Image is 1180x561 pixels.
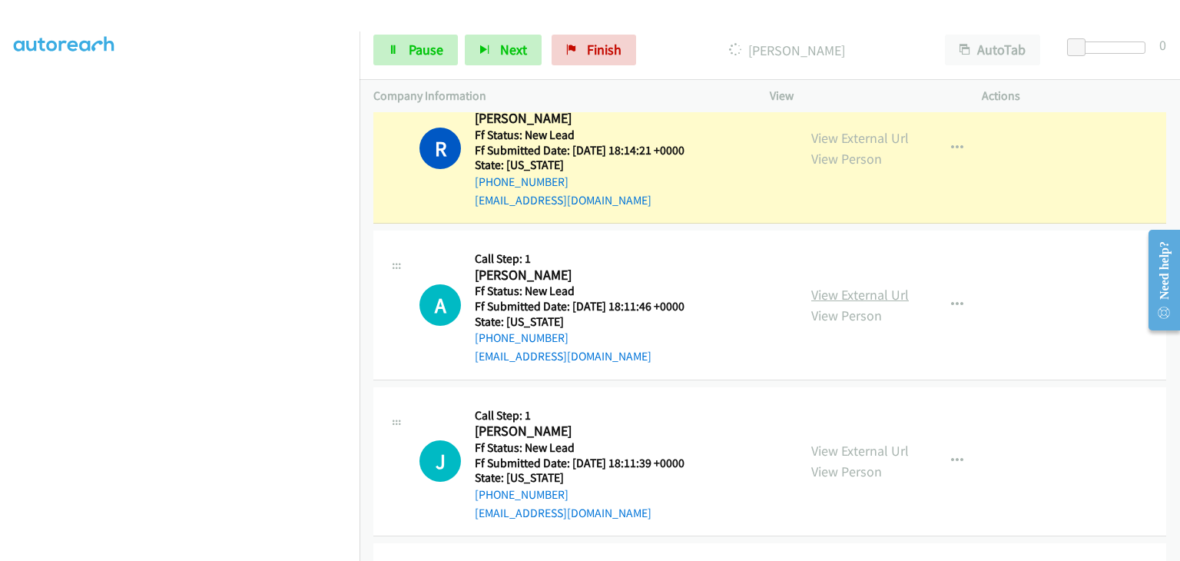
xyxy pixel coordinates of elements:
[475,423,704,440] h2: [PERSON_NAME]
[657,40,917,61] p: [PERSON_NAME]
[465,35,542,65] button: Next
[811,286,909,304] a: View External Url
[475,128,704,143] h5: Ff Status: New Lead
[587,41,621,58] span: Finish
[552,35,636,65] a: Finish
[475,251,704,267] h5: Call Step: 1
[1136,219,1180,341] iframe: Resource Center
[811,150,882,168] a: View Person
[419,440,461,482] div: The call is yet to be attempted
[475,330,568,345] a: [PHONE_NUMBER]
[475,174,568,189] a: [PHONE_NUMBER]
[373,35,458,65] a: Pause
[811,307,882,324] a: View Person
[982,87,1166,105] p: Actions
[419,284,461,326] div: The call is yet to be attempted
[475,314,704,330] h5: State: [US_STATE]
[475,470,704,486] h5: State: [US_STATE]
[811,442,909,460] a: View External Url
[475,456,704,471] h5: Ff Submitted Date: [DATE] 18:11:39 +0000
[475,110,704,128] h2: [PERSON_NAME]
[500,41,527,58] span: Next
[475,408,704,423] h5: Call Step: 1
[419,128,461,169] h1: R
[475,267,704,284] h2: [PERSON_NAME]
[475,440,704,456] h5: Ff Status: New Lead
[945,35,1040,65] button: AutoTab
[770,87,954,105] p: View
[373,87,742,105] p: Company Information
[1159,35,1166,55] div: 0
[475,487,568,502] a: [PHONE_NUMBER]
[811,129,909,147] a: View External Url
[475,284,704,299] h5: Ff Status: New Lead
[811,463,882,480] a: View Person
[1075,41,1145,54] div: Delay between calls (in seconds)
[475,349,651,363] a: [EMAIL_ADDRESS][DOMAIN_NAME]
[419,284,461,326] h1: A
[475,506,651,520] a: [EMAIL_ADDRESS][DOMAIN_NAME]
[475,193,651,207] a: [EMAIL_ADDRESS][DOMAIN_NAME]
[475,299,704,314] h5: Ff Submitted Date: [DATE] 18:11:46 +0000
[475,158,704,173] h5: State: [US_STATE]
[475,143,704,158] h5: Ff Submitted Date: [DATE] 18:14:21 +0000
[419,440,461,482] h1: J
[409,41,443,58] span: Pause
